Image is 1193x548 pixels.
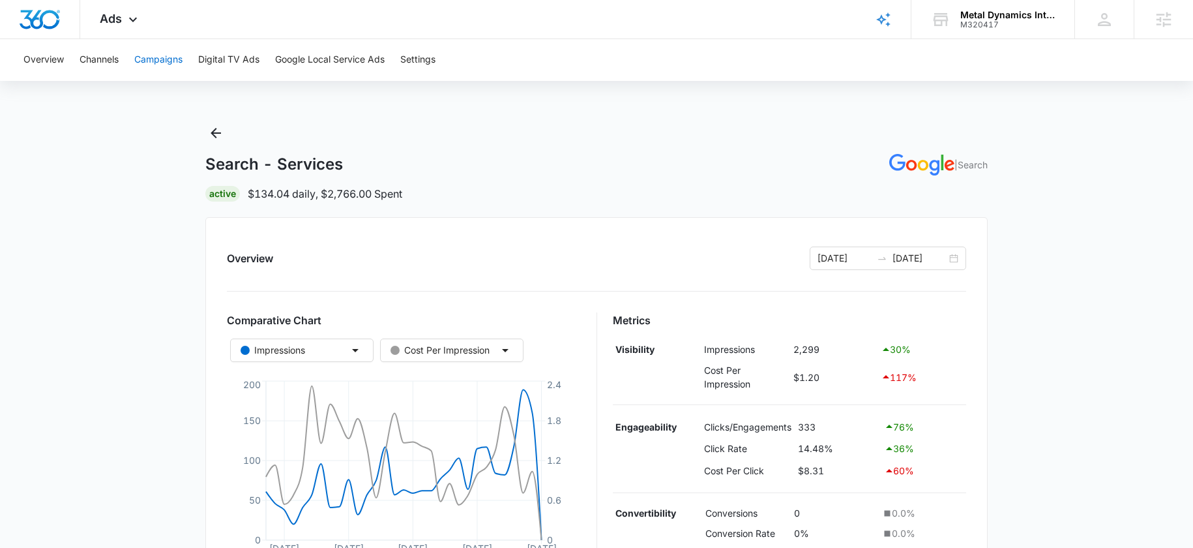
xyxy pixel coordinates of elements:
div: Cost Per Impression [390,343,490,358]
div: 0.0 % [881,506,963,520]
h1: Search - Services [205,155,343,174]
tspan: 0.6 [547,495,561,506]
span: to [877,253,887,264]
p: | Search [954,158,988,172]
td: Cost Per Impression [701,360,790,394]
td: Clicks/Engagements [701,416,795,438]
h3: Comparative Chart [227,312,581,328]
button: Digital TV Ads [198,39,259,81]
button: Back [205,123,226,144]
div: 0.0 % [881,526,963,540]
button: Cost Per Impression [380,339,523,362]
td: Click Rate [701,438,795,460]
tspan: 1.8 [547,415,561,426]
td: Impressions [701,339,790,361]
p: $134.04 daily , $2,766.00 Spent [248,186,402,202]
td: Conversions [702,504,791,524]
div: 117 % [881,369,963,385]
button: Channels [80,39,119,81]
strong: Engageability [615,421,677,433]
tspan: 2.4 [547,378,561,389]
div: 60 % [884,463,963,479]
button: Impressions [230,339,374,362]
td: Cost Per Click [701,460,795,482]
td: 2,299 [790,339,878,361]
strong: Convertibility [615,508,676,519]
div: account name [960,10,1055,20]
div: Active [205,186,240,202]
input: Start date [817,251,872,266]
tspan: 150 [243,415,261,426]
button: Campaigns [134,39,183,81]
button: Settings [400,39,435,81]
tspan: 50 [249,495,261,506]
td: $8.31 [795,460,881,482]
div: 36 % [884,441,963,457]
button: Google Local Service Ads [275,39,385,81]
input: End date [892,251,947,266]
h2: Overview [227,251,273,266]
span: Ads [100,12,122,25]
img: GOOGLE_ADS [889,154,954,175]
tspan: 0 [255,534,261,545]
td: $1.20 [790,360,878,394]
div: account id [960,20,1055,29]
div: 30 % [881,342,963,358]
div: Impressions [241,343,305,358]
tspan: 1.2 [547,455,561,466]
h3: Metrics [613,312,967,328]
strong: Visibility [615,344,655,355]
td: 14.48% [795,438,881,460]
td: 333 [795,416,881,438]
td: 0% [791,523,879,543]
td: 0 [791,504,879,524]
tspan: 0 [547,534,553,545]
td: Conversion Rate [702,523,791,543]
button: Overview [23,39,64,81]
div: 76 % [884,419,963,434]
span: swap-right [877,253,887,264]
tspan: 100 [243,455,261,466]
tspan: 200 [243,378,261,389]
